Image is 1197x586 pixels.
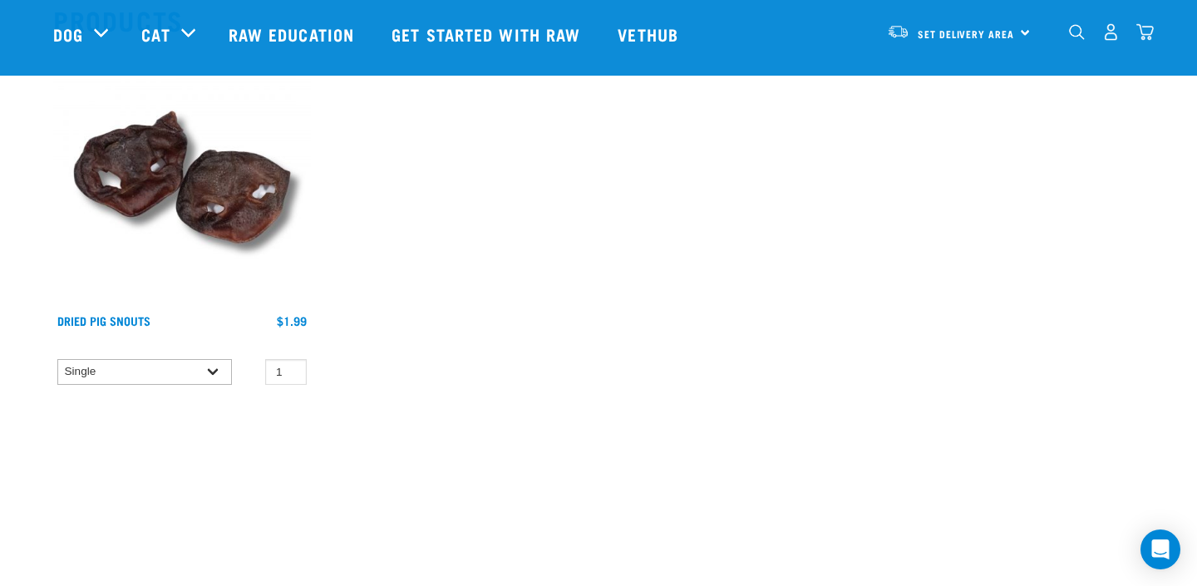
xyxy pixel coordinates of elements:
[375,1,601,67] a: Get started with Raw
[887,24,909,39] img: van-moving.png
[277,314,307,327] div: $1.99
[1140,529,1180,569] div: Open Intercom Messenger
[1136,23,1154,41] img: home-icon@2x.png
[1102,23,1120,41] img: user.png
[57,318,150,323] a: Dried Pig Snouts
[141,22,170,47] a: Cat
[53,22,83,47] a: Dog
[265,359,307,385] input: 1
[212,1,375,67] a: Raw Education
[1069,24,1085,40] img: home-icon-1@2x.png
[918,31,1014,37] span: Set Delivery Area
[53,48,311,306] img: IMG 9990
[601,1,699,67] a: Vethub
